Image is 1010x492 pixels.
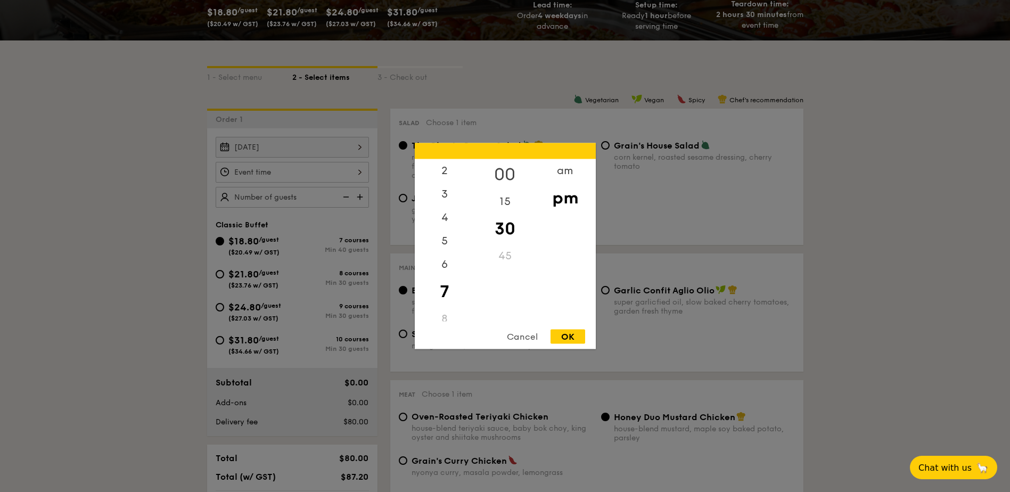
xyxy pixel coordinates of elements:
[415,229,475,253] div: 5
[918,463,972,473] span: Chat with us
[415,307,475,331] div: 8
[475,159,535,190] div: 00
[910,456,997,479] button: Chat with us🦙
[496,330,548,344] div: Cancel
[475,214,535,244] div: 30
[535,183,595,214] div: pm
[415,159,475,183] div: 2
[415,206,475,229] div: 4
[475,190,535,214] div: 15
[551,330,585,344] div: OK
[475,244,535,268] div: 45
[415,183,475,206] div: 3
[415,253,475,276] div: 6
[976,462,989,474] span: 🦙
[415,276,475,307] div: 7
[535,159,595,183] div: am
